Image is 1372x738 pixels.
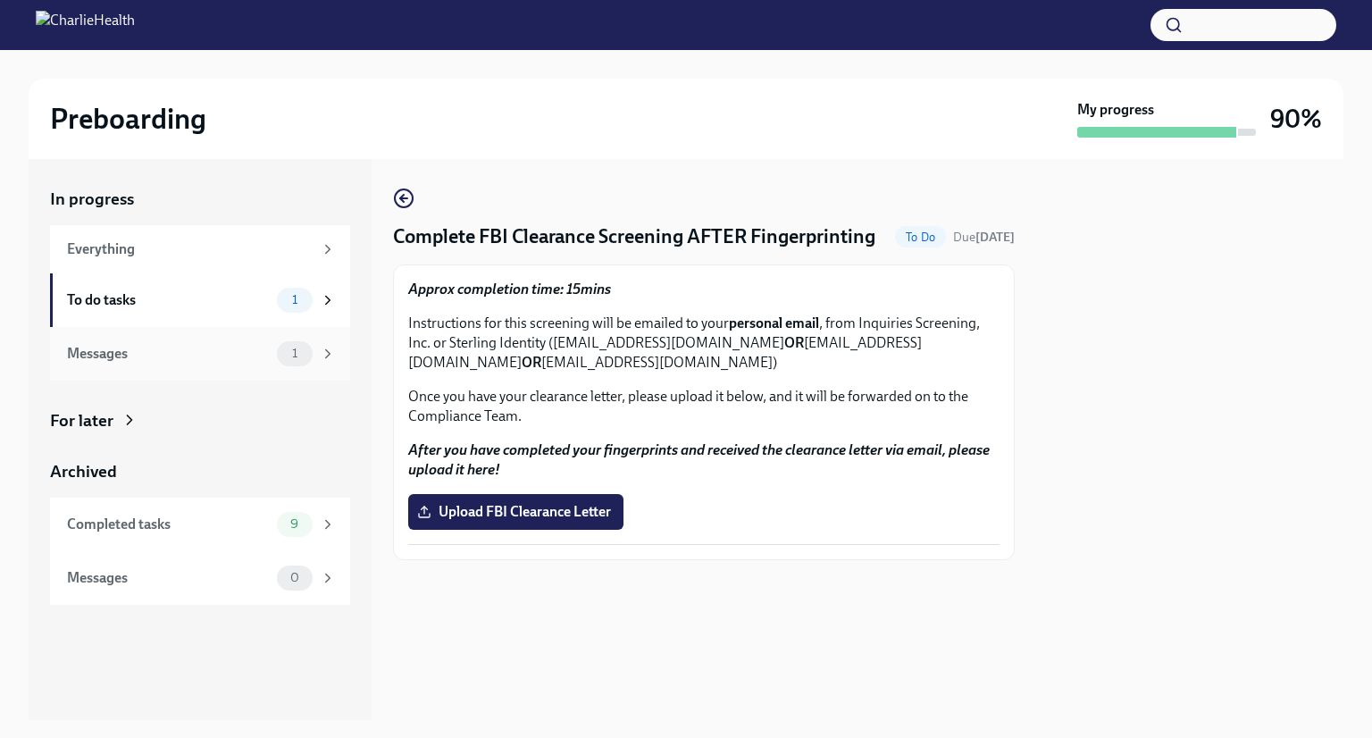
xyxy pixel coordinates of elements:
[50,225,350,273] a: Everything
[393,223,875,250] h4: Complete FBI Clearance Screening AFTER Fingerprinting
[281,347,308,360] span: 1
[67,239,313,259] div: Everything
[408,494,623,530] label: Upload FBI Clearance Letter
[408,441,990,478] strong: After you have completed your fingerprints and received the clearance letter via email, please up...
[67,515,270,534] div: Completed tasks
[1077,100,1154,120] strong: My progress
[67,568,270,588] div: Messages
[50,551,350,605] a: Messages0
[1270,103,1322,135] h3: 90%
[50,327,350,381] a: Messages1
[953,230,1015,245] span: Due
[50,498,350,551] a: Completed tasks9
[50,188,350,211] a: In progress
[408,314,1000,373] p: Instructions for this screening will be emailed to your , from Inquiries Screening, Inc. or Sterl...
[67,344,270,364] div: Messages
[280,517,309,531] span: 9
[50,273,350,327] a: To do tasks1
[50,101,206,137] h2: Preboarding
[895,231,946,244] span: To Do
[408,387,1000,426] p: Once you have your clearance letter, please upload it below, and it will be forwarded on to the C...
[67,290,270,310] div: To do tasks
[50,409,350,432] a: For later
[50,409,113,432] div: For later
[522,354,541,371] strong: OR
[784,334,804,351] strong: OR
[408,281,611,298] strong: Approx completion time: 15mins
[280,571,310,584] span: 0
[281,293,308,306] span: 1
[36,11,135,39] img: CharlieHealth
[729,314,819,331] strong: personal email
[50,460,350,483] a: Archived
[975,230,1015,245] strong: [DATE]
[953,229,1015,246] span: October 17th, 2025 07:00
[421,503,611,521] span: Upload FBI Clearance Letter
